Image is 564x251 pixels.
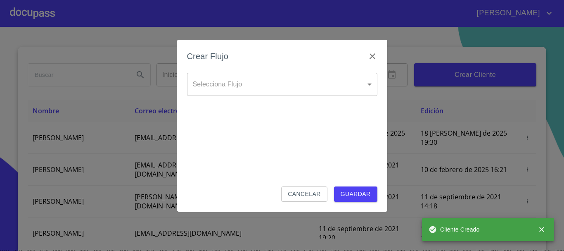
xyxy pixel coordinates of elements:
span: Guardar [341,189,371,199]
button: close [533,220,551,239]
span: Cancelar [288,189,320,199]
button: Guardar [334,186,377,202]
div: ​ [187,73,377,96]
h6: Crear Flujo [187,50,229,63]
button: Cancelar [281,186,327,202]
span: Cliente Creado [429,225,480,234]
